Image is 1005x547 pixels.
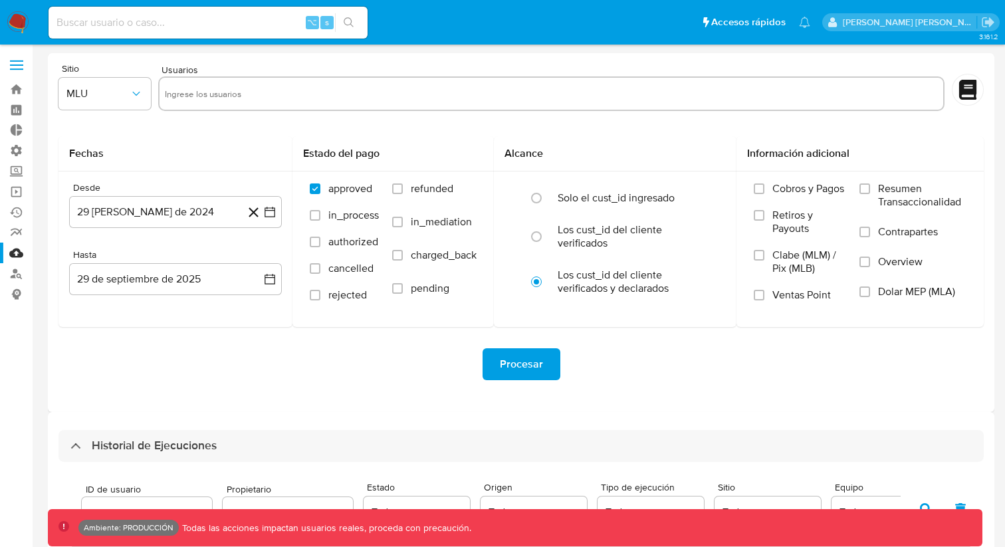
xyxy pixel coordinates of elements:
input: Buscar usuario o caso... [49,14,368,31]
span: ⌥ [307,16,317,29]
button: search-icon [335,13,362,32]
p: Todas las acciones impactan usuarios reales, proceda con precaución. [179,522,471,534]
p: edwin.alonso@mercadolibre.com.co [843,16,977,29]
span: s [325,16,329,29]
p: Ambiente: PRODUCCIÓN [84,525,173,530]
a: Salir [981,15,995,29]
a: Notificaciones [799,17,810,28]
span: Accesos rápidos [711,15,786,29]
